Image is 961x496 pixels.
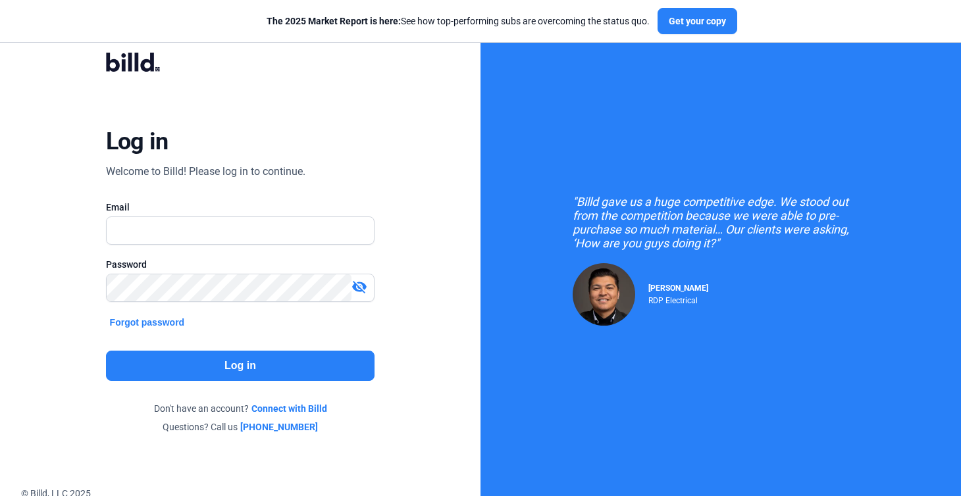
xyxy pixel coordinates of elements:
button: Log in [106,351,375,381]
div: Log in [106,127,169,156]
a: [PHONE_NUMBER] [240,420,318,434]
div: "Billd gave us a huge competitive edge. We stood out from the competition because we were able to... [573,195,869,250]
button: Get your copy [658,8,737,34]
div: Welcome to Billd! Please log in to continue. [106,164,305,180]
div: See how top-performing subs are overcoming the status quo. [267,14,650,28]
div: Don't have an account? [106,402,375,415]
div: Email [106,201,375,214]
div: Questions? Call us [106,420,375,434]
mat-icon: visibility_off [351,279,367,295]
span: The 2025 Market Report is here: [267,16,401,26]
span: [PERSON_NAME] [648,284,708,293]
img: Raul Pacheco [573,263,635,326]
div: Password [106,258,375,271]
div: RDP Electrical [648,293,708,305]
button: Forgot password [106,315,189,330]
a: Connect with Billd [251,402,327,415]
